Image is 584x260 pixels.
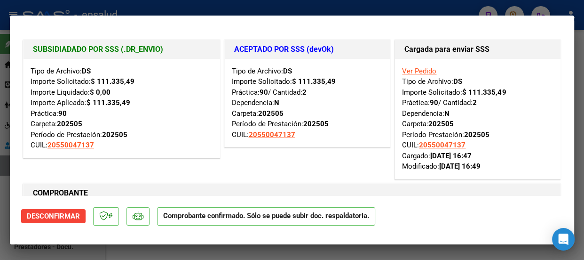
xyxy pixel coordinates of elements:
div: Tipo de Archivo: Importe Solicitado: Práctica: / Cantidad: Dependencia: Carpeta: Período de Prest... [232,66,384,140]
strong: 202505 [57,120,82,128]
a: Ver Pedido [402,67,436,75]
strong: 202505 [258,109,284,118]
strong: DS [82,67,91,75]
h1: ACEPTADO POR SSS (devOk) [234,44,381,55]
strong: 202505 [102,130,127,139]
div: Tipo de Archivo: Importe Solicitado: Importe Liquidado: Importe Aplicado: Práctica: Carpeta: Perí... [31,66,213,151]
strong: 202505 [428,120,454,128]
span: 20550047137 [419,141,466,149]
strong: DS [283,67,292,75]
strong: [DATE] 16:49 [439,162,481,171]
strong: COMPROBANTE [33,188,88,197]
strong: 90 [260,88,268,97]
strong: N [444,109,450,118]
span: 20550047137 [47,141,94,149]
h1: Cargada para enviar SSS [404,44,551,55]
strong: $ 111.335,49 [91,77,134,86]
strong: DS [453,77,462,86]
strong: 202505 [464,130,489,139]
button: Desconfirmar [21,209,86,223]
div: Open Intercom Messenger [552,228,575,251]
strong: 90 [58,109,67,118]
strong: $ 111.335,49 [87,98,130,107]
strong: 90 [430,98,438,107]
strong: 2 [302,88,307,97]
h1: SUBSIDIADADO POR SSS (.DR_ENVIO) [33,44,211,55]
strong: N [274,98,279,107]
div: Tipo de Archivo: Importe Solicitado: Práctica: / Cantidad: Dependencia: Carpeta: Período Prestaci... [402,66,553,172]
strong: $ 111.335,49 [462,88,506,97]
strong: 202505 [303,120,329,128]
span: Desconfirmar [27,212,80,220]
span: 20550047137 [249,130,295,139]
strong: $ 0,00 [90,88,110,97]
strong: $ 111.335,49 [292,77,336,86]
strong: [DATE] 16:47 [430,152,472,160]
span: Modificado: [402,162,481,171]
p: Comprobante confirmado. Sólo se puede subir doc. respaldatoria. [157,207,375,226]
strong: 2 [473,98,477,107]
